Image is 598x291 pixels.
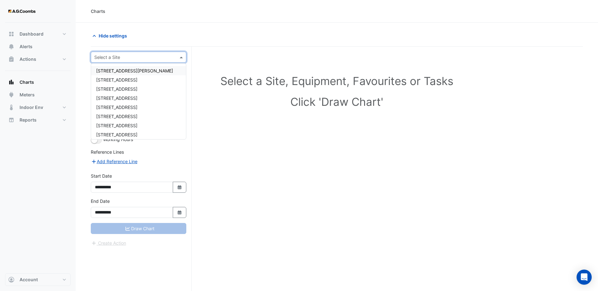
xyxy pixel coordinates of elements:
[105,74,569,88] h1: Select a Site, Equipment, Favourites or Tasks
[5,101,71,114] button: Indoor Env
[96,86,137,92] span: [STREET_ADDRESS]
[177,210,183,215] fa-icon: Select Date
[91,173,112,179] label: Start Date
[96,132,137,137] span: [STREET_ADDRESS]
[96,95,137,101] span: [STREET_ADDRESS]
[91,240,126,245] app-escalated-ticket-create-button: Please correct errors first
[5,28,71,40] button: Dashboard
[99,32,127,39] span: Hide settings
[8,56,15,62] app-icon: Actions
[5,273,71,286] button: Account
[8,92,15,98] app-icon: Meters
[5,114,71,126] button: Reports
[105,95,569,108] h1: Click 'Draw Chart'
[8,79,15,85] app-icon: Charts
[96,114,137,119] span: [STREET_ADDRESS]
[5,53,71,66] button: Actions
[20,43,32,50] span: Alerts
[91,30,131,41] button: Hide settings
[20,92,35,98] span: Meters
[8,5,36,18] img: Company Logo
[91,8,105,14] div: Charts
[8,117,15,123] app-icon: Reports
[177,185,183,190] fa-icon: Select Date
[20,117,37,123] span: Reports
[91,198,110,204] label: End Date
[8,31,15,37] app-icon: Dashboard
[96,68,173,73] span: [STREET_ADDRESS][PERSON_NAME]
[91,149,124,155] label: Reference Lines
[5,88,71,101] button: Meters
[91,64,186,139] div: Options List
[20,277,38,283] span: Account
[96,123,137,128] span: [STREET_ADDRESS]
[5,40,71,53] button: Alerts
[577,270,592,285] div: Open Intercom Messenger
[5,76,71,88] button: Charts
[91,158,138,165] button: Add Reference Line
[20,104,43,111] span: Indoor Env
[96,77,137,83] span: [STREET_ADDRESS]
[96,105,137,110] span: [STREET_ADDRESS]
[20,56,36,62] span: Actions
[8,43,15,50] app-icon: Alerts
[20,31,44,37] span: Dashboard
[20,79,34,85] span: Charts
[8,104,15,111] app-icon: Indoor Env
[103,137,133,142] span: Working Hours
